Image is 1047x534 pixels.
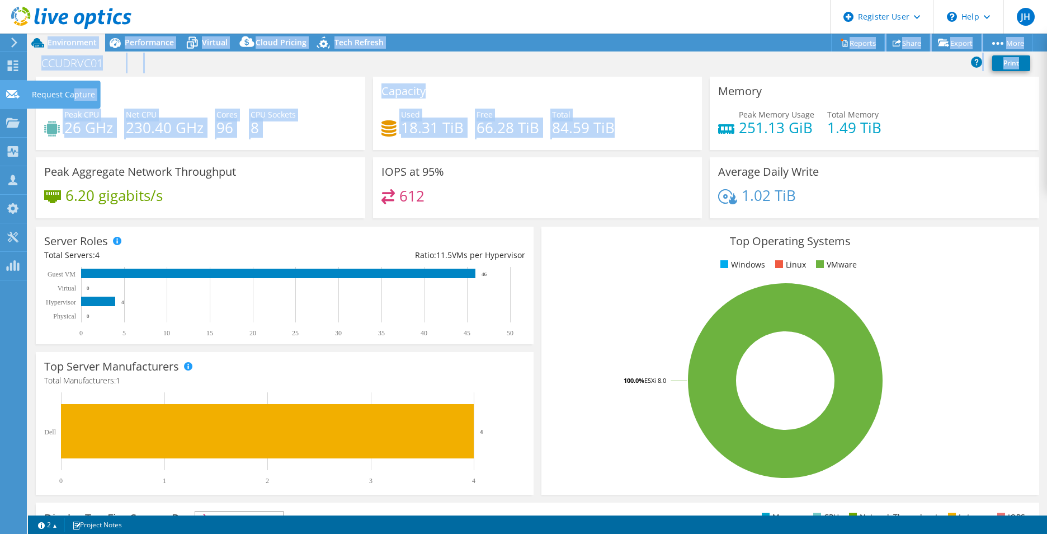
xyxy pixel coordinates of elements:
[126,109,157,120] span: Net CPU
[945,511,987,523] li: Latency
[64,109,99,120] span: Peak CPU
[206,329,213,337] text: 15
[507,329,513,337] text: 50
[59,477,63,485] text: 0
[64,518,130,532] a: Project Notes
[266,477,269,485] text: 2
[421,329,427,337] text: 40
[739,121,814,134] h4: 251.13 GiB
[981,34,1033,51] a: More
[464,329,470,337] text: 45
[44,360,179,373] h3: Top Server Manufacturers
[482,271,487,277] text: 46
[122,329,126,337] text: 5
[401,109,420,120] span: Used
[884,34,930,51] a: Share
[401,121,464,134] h4: 18.31 TiB
[53,312,76,320] text: Physical
[44,249,285,261] div: Total Servers:
[36,57,120,69] h1: CCUDRVC01
[195,512,283,525] span: IOPS
[46,298,76,306] text: Hypervisor
[163,477,166,485] text: 1
[30,518,65,532] a: 2
[624,376,644,385] tspan: 100.0%
[477,109,493,120] span: Free
[381,166,444,178] h3: IOPS at 95%
[44,235,108,247] h3: Server Roles
[718,259,765,271] li: Windows
[251,109,296,120] span: CPU Sockets
[827,121,881,134] h4: 1.49 TiB
[550,235,1031,247] h3: Top Operating Systems
[87,285,89,291] text: 0
[64,121,113,134] h4: 26 GHz
[95,250,100,260] span: 4
[644,376,666,385] tspan: ESXi 8.0
[44,374,525,387] h4: Total Manufacturers:
[65,189,163,202] h4: 6.20 gigabits/s
[399,190,425,202] h4: 612
[87,313,89,319] text: 0
[202,37,228,48] span: Virtual
[718,166,819,178] h3: Average Daily Write
[251,121,296,134] h4: 8
[335,329,342,337] text: 30
[477,121,539,134] h4: 66.28 TiB
[79,329,83,337] text: 0
[216,109,238,120] span: Cores
[48,270,76,278] text: Guest VM
[718,85,762,97] h3: Memory
[163,329,170,337] text: 10
[947,12,957,22] svg: \n
[116,375,120,386] span: 1
[26,81,101,109] div: Request Capture
[334,37,384,48] span: Tech Refresh
[381,85,426,97] h3: Capacity
[994,511,1025,523] li: IOPS
[256,37,306,48] span: Cloud Pricing
[1017,8,1035,26] span: JH
[827,109,879,120] span: Total Memory
[739,109,814,120] span: Peak Memory Usage
[436,250,452,260] span: 11.5
[44,428,56,436] text: Dell
[552,109,570,120] span: Total
[930,34,982,51] a: Export
[126,121,204,134] h4: 230.40 GHz
[759,511,803,523] li: Memory
[44,166,236,178] h3: Peak Aggregate Network Throughput
[369,477,372,485] text: 3
[772,259,806,271] li: Linux
[472,477,475,485] text: 4
[292,329,299,337] text: 25
[846,511,938,523] li: Network Throughput
[813,259,857,271] li: VMware
[480,428,483,435] text: 4
[125,37,174,48] span: Performance
[249,329,256,337] text: 20
[285,249,525,261] div: Ratio: VMs per Hypervisor
[831,34,885,51] a: Reports
[58,284,77,292] text: Virtual
[742,189,796,202] h4: 1.02 TiB
[992,55,1030,71] a: Print
[48,37,97,48] span: Environment
[216,121,238,134] h4: 96
[552,121,615,134] h4: 84.59 TiB
[810,511,839,523] li: CPU
[378,329,385,337] text: 35
[121,299,124,305] text: 4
